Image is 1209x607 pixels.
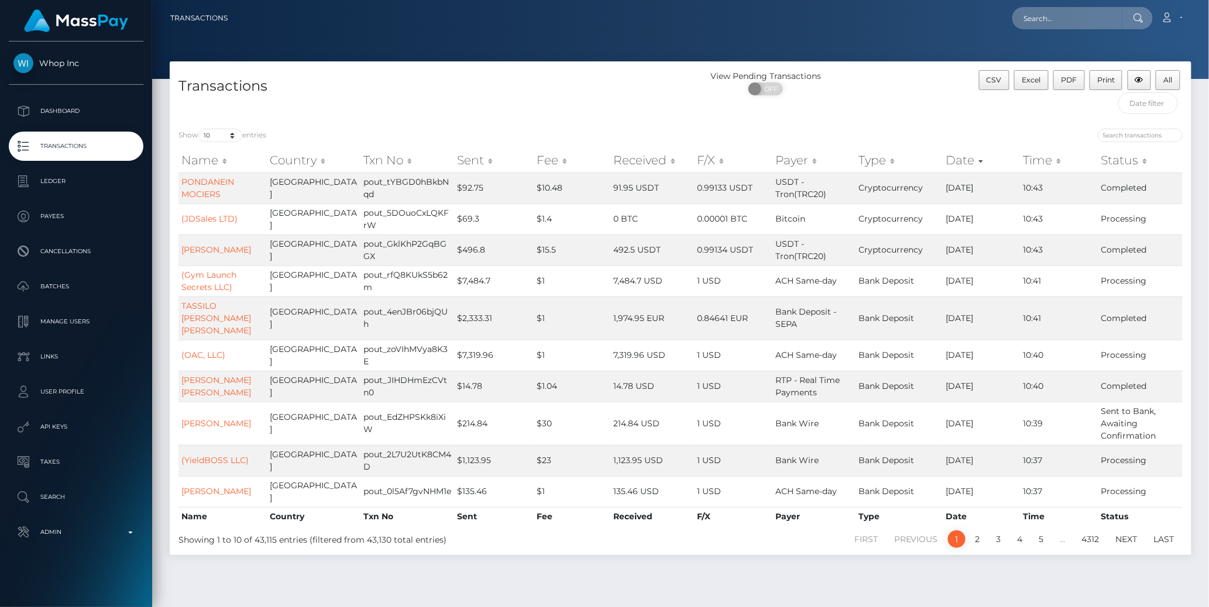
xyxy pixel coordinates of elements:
[979,70,1010,90] button: CSV
[1021,173,1098,204] td: 10:43
[1098,476,1183,507] td: Processing
[9,237,143,266] a: Cancellations
[610,204,695,234] td: 0 BTC
[856,149,943,172] th: Type: activate to sort column ascending
[1098,173,1183,204] td: Completed
[856,402,943,445] td: Bank Deposit
[1033,530,1050,548] a: 5
[1021,204,1098,234] td: 10:43
[1098,204,1183,234] td: Processing
[610,296,695,340] td: 1,974.95 EUR
[267,507,360,526] th: Country
[856,340,943,371] td: Bank Deposit
[9,96,143,126] a: Dashboard
[943,507,1021,526] th: Date
[454,371,534,402] td: $14.78
[13,383,139,401] p: User Profile
[9,447,143,477] a: Taxes
[267,445,360,476] td: [GEOGRAPHIC_DATA]
[1098,149,1183,172] th: Status: activate to sort column ascending
[695,402,772,445] td: 1 USD
[534,234,610,265] td: $15.5
[534,445,610,476] td: $23
[755,82,784,95] span: OFF
[1098,129,1183,142] input: Search transactions
[13,137,139,155] p: Transactions
[267,296,360,340] td: [GEOGRAPHIC_DATA]
[1021,265,1098,296] td: 10:41
[9,482,143,512] a: Search
[267,234,360,265] td: [GEOGRAPHIC_DATA]
[360,507,454,526] th: Txn No
[1098,234,1183,265] td: Completed
[454,340,534,371] td: $7,319.96
[1110,530,1144,548] a: Next
[1053,70,1085,90] button: PDF
[695,445,772,476] td: 1 USD
[1021,402,1098,445] td: 10:39
[856,371,943,402] td: Bank Deposit
[267,149,360,172] th: Country: activate to sort column ascending
[1061,75,1077,84] span: PDF
[695,507,772,526] th: F/X
[181,375,251,398] a: [PERSON_NAME] [PERSON_NAME]
[454,402,534,445] td: $214.84
[9,58,143,68] span: Whop Inc
[610,445,695,476] td: 1,123.95 USD
[856,507,943,526] th: Type
[775,418,819,429] span: Bank Wire
[9,167,143,196] a: Ledger
[943,265,1021,296] td: [DATE]
[1021,445,1098,476] td: 10:37
[681,70,851,82] div: View Pending Transactions
[360,340,454,371] td: pout_zoVIhMVya8K3E
[178,529,587,546] div: Showing 1 to 10 of 43,115 entries (filtered from 43,130 total entries)
[534,476,610,507] td: $1
[454,149,534,172] th: Sent: activate to sort column ascending
[943,445,1021,476] td: [DATE]
[181,486,251,496] a: [PERSON_NAME]
[267,371,360,402] td: [GEOGRAPHIC_DATA]
[13,313,139,330] p: Manage Users
[1128,70,1152,90] button: Column visibility
[1090,70,1123,90] button: Print
[943,296,1021,340] td: [DATE]
[1118,92,1178,114] input: Date filter
[534,173,610,204] td: $10.48
[534,149,610,172] th: Fee: activate to sort column ascending
[943,371,1021,402] td: [DATE]
[856,234,943,265] td: Cryptocurrency
[856,445,943,476] td: Bank Deposit
[13,418,139,436] p: API Keys
[969,530,987,548] a: 2
[1098,507,1183,526] th: Status
[775,275,837,286] span: ACH Same-day
[360,371,454,402] td: pout_JIHDHmEzCVtn0
[178,76,672,96] h4: Transactions
[1098,402,1183,445] td: Sent to Bank, Awaiting Confirmation
[1021,149,1098,172] th: Time: activate to sort column ascending
[181,213,238,224] a: (JDSales LTD)
[1021,234,1098,265] td: 10:43
[1098,340,1183,371] td: Processing
[9,518,143,547] a: Admin
[9,342,143,371] a: Links
[1097,75,1115,84] span: Print
[1021,296,1098,340] td: 10:41
[1098,371,1183,402] td: Completed
[772,507,856,526] th: Payer
[360,173,454,204] td: pout_tYBGD0hBkbNqd
[775,177,826,199] span: USDT - Tron(TRC20)
[695,204,772,234] td: 0.00001 BTC
[856,476,943,507] td: Bank Deposit
[943,476,1021,507] td: [DATE]
[24,9,128,32] img: MassPay Logo
[454,507,534,526] th: Sent
[181,350,225,360] a: (OAC, LLC)
[360,204,454,234] td: pout_5DOuoCxLQKFrW
[943,340,1021,371] td: [DATE]
[198,129,242,142] select: Showentries
[610,340,695,371] td: 7,319.96 USD
[856,173,943,204] td: Cryptocurrency
[178,149,267,172] th: Name: activate to sort column ascending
